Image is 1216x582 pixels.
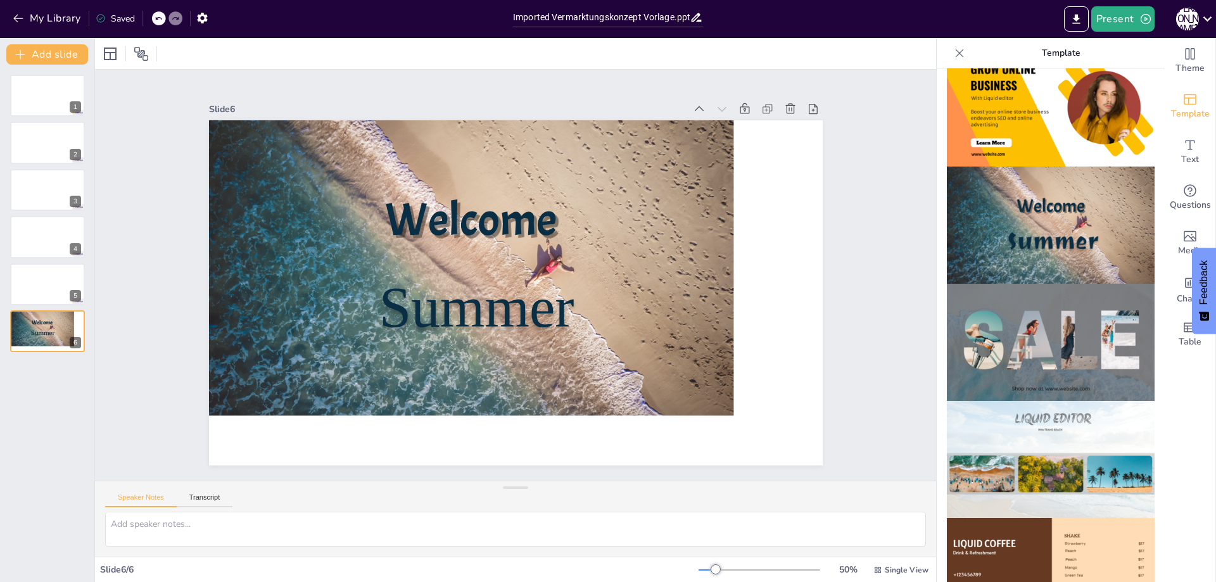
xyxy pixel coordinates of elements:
[6,44,88,65] button: Add slide
[274,16,731,175] div: Slide 6
[70,101,81,113] div: 1
[1192,248,1216,334] button: Feedback - Show survey
[9,8,86,28] button: My Library
[100,44,120,64] div: Layout
[947,401,1155,518] img: thumb-7.png
[10,310,85,352] div: 6
[100,564,699,576] div: Slide 6 / 6
[31,329,54,337] span: Summer
[1165,175,1215,220] div: Get real-time input from your audience
[947,167,1155,284] img: thumb-5.png
[1198,260,1210,305] span: Feedback
[177,493,233,507] button: Transcript
[10,216,85,258] div: 4
[1091,6,1155,32] button: Present
[105,493,177,507] button: Speaker Notes
[1178,244,1203,258] span: Media
[1165,266,1215,312] div: Add charts and graphs
[70,243,81,255] div: 4
[1165,129,1215,175] div: Add text boxes
[70,337,81,348] div: 6
[947,284,1155,401] img: thumb-6.png
[1165,220,1215,266] div: Add images, graphics, shapes or video
[10,122,85,163] div: 2
[70,196,81,207] div: 3
[70,290,81,301] div: 5
[10,75,85,117] div: 1
[1177,292,1203,306] span: Charts
[10,263,85,305] div: 5
[1165,84,1215,129] div: Add ready made slides
[32,319,53,326] span: Welcome
[10,169,85,211] div: 3
[885,565,928,575] span: Single View
[1181,153,1199,167] span: Text
[1176,8,1199,30] div: [PERSON_NAME]
[366,233,571,354] span: Summer
[833,564,863,576] div: 50 %
[134,46,149,61] span: Position
[70,149,81,160] div: 2
[1176,6,1199,32] button: [PERSON_NAME]
[1165,312,1215,357] div: Add a table
[1175,61,1205,75] span: Theme
[947,49,1155,167] img: thumb-4.png
[96,13,135,25] div: Saved
[1179,335,1201,349] span: Table
[1171,107,1210,121] span: Template
[970,38,1152,68] p: Template
[1170,198,1211,212] span: Questions
[400,155,581,263] span: Welcome
[1064,6,1089,32] button: Export to PowerPoint
[513,8,690,27] input: Insert title
[1165,38,1215,84] div: Change the overall theme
